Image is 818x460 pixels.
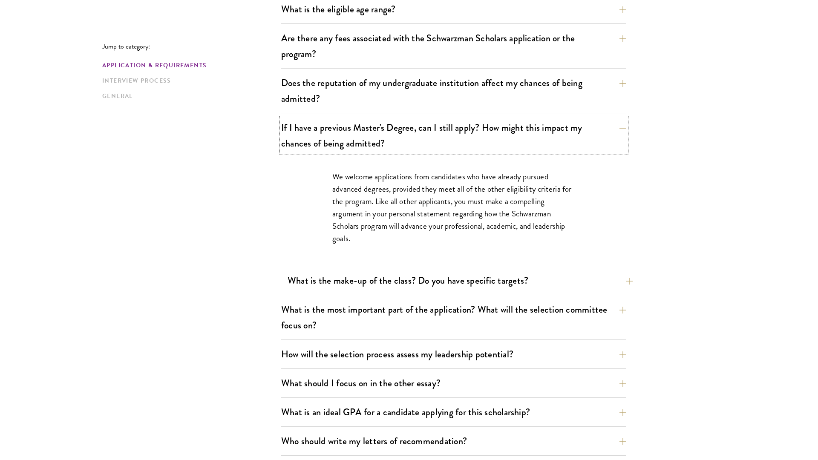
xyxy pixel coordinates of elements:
[102,92,276,101] a: General
[281,402,626,422] button: What is an ideal GPA for a candidate applying for this scholarship?
[281,29,626,63] button: Are there any fees associated with the Schwarzman Scholars application or the program?
[102,43,281,50] p: Jump to category:
[102,76,276,85] a: Interview Process
[102,61,276,70] a: Application & Requirements
[288,271,633,290] button: What is the make-up of the class? Do you have specific targets?
[332,170,575,244] p: We welcome applications from candidates who have already pursued advanced degrees, provided they ...
[281,374,626,393] button: What should I focus on in the other essay?
[281,431,626,451] button: Who should write my letters of recommendation?
[281,345,626,364] button: How will the selection process assess my leadership potential?
[281,73,626,108] button: Does the reputation of my undergraduate institution affect my chances of being admitted?
[281,118,626,153] button: If I have a previous Master's Degree, can I still apply? How might this impact my chances of bein...
[281,300,626,335] button: What is the most important part of the application? What will the selection committee focus on?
